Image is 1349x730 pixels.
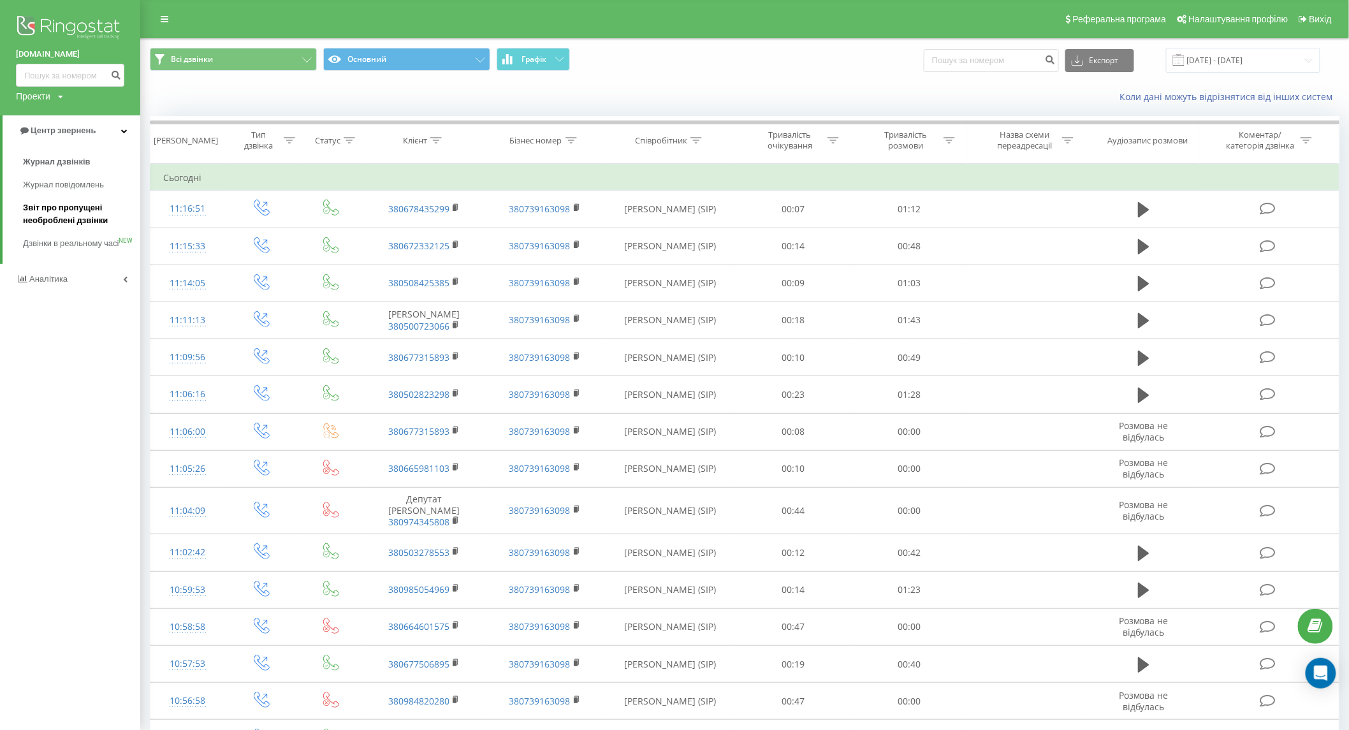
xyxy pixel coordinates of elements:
[1065,49,1134,72] button: Експорт
[851,376,967,413] td: 01:28
[323,48,490,71] button: Основний
[510,135,562,146] div: Бізнес номер
[735,450,851,487] td: 00:10
[605,265,735,302] td: [PERSON_NAME] (SIP)
[735,413,851,450] td: 00:08
[735,534,851,571] td: 00:12
[605,228,735,265] td: [PERSON_NAME] (SIP)
[509,203,571,215] a: 380739163098
[163,196,212,221] div: 11:16:51
[163,234,212,259] div: 11:15:33
[23,150,140,173] a: Журнал дзвінків
[163,271,212,296] div: 11:14:05
[605,376,735,413] td: [PERSON_NAME] (SIP)
[23,196,140,232] a: Звіт про пропущені необроблені дзвінки
[163,420,212,444] div: 11:06:00
[851,534,967,571] td: 00:42
[605,450,735,487] td: [PERSON_NAME] (SIP)
[735,265,851,302] td: 00:09
[605,487,735,534] td: [PERSON_NAME] (SIP)
[509,583,571,595] a: 380739163098
[735,608,851,645] td: 00:47
[1119,689,1169,713] span: Розмова не відбулась
[163,499,212,523] div: 11:04:09
[1119,456,1169,480] span: Розмова не відбулась
[388,546,449,558] a: 380503278553
[605,191,735,228] td: [PERSON_NAME] (SIP)
[509,462,571,474] a: 380739163098
[388,658,449,670] a: 380677506895
[735,228,851,265] td: 00:14
[388,583,449,595] a: 380985054969
[1306,658,1336,689] div: Open Intercom Messenger
[851,265,967,302] td: 01:03
[509,546,571,558] a: 380739163098
[16,48,124,61] a: [DOMAIN_NAME]
[851,608,967,645] td: 00:00
[1119,499,1169,522] span: Розмова не відбулась
[23,156,91,168] span: Журнал дзвінків
[851,339,967,376] td: 00:49
[388,240,449,252] a: 380672332125
[735,191,851,228] td: 00:07
[1223,129,1297,151] div: Коментар/категорія дзвінка
[1188,14,1288,24] span: Налаштування профілю
[509,425,571,437] a: 380739163098
[1119,420,1169,443] span: Розмова не відбулась
[16,64,124,87] input: Пошук за номером
[756,129,824,151] div: Тривалість очікування
[150,48,317,71] button: Всі дзвінки
[388,351,449,363] a: 380677315893
[635,135,687,146] div: Співробітник
[163,345,212,370] div: 11:09:56
[872,129,940,151] div: Тривалість розмови
[851,450,967,487] td: 00:00
[364,487,485,534] td: Депутат [PERSON_NAME]
[16,90,50,103] div: Проекти
[605,646,735,683] td: [PERSON_NAME] (SIP)
[991,129,1059,151] div: Назва схеми переадресації
[735,302,851,339] td: 00:18
[1073,14,1167,24] span: Реферальна програма
[605,413,735,450] td: [PERSON_NAME] (SIP)
[509,658,571,670] a: 380739163098
[388,388,449,400] a: 380502823298
[1108,135,1188,146] div: Аудіозапис розмови
[1309,14,1332,24] span: Вихід
[388,695,449,707] a: 380984820280
[163,689,212,713] div: 10:56:58
[851,683,967,720] td: 00:00
[735,339,851,376] td: 00:10
[509,240,571,252] a: 380739163098
[388,425,449,437] a: 380677315893
[388,320,449,332] a: 380500723066
[1120,91,1339,103] a: Коли дані можуть відрізнятися вiд інших систем
[23,232,140,255] a: Дзвінки в реальному часіNEW
[605,608,735,645] td: [PERSON_NAME] (SIP)
[735,646,851,683] td: 00:19
[509,388,571,400] a: 380739163098
[403,135,427,146] div: Клієнт
[23,173,140,196] a: Журнал повідомлень
[605,683,735,720] td: [PERSON_NAME] (SIP)
[851,413,967,450] td: 00:00
[163,382,212,407] div: 11:06:16
[154,135,218,146] div: [PERSON_NAME]
[3,115,140,146] a: Центр звернень
[497,48,570,71] button: Графік
[388,620,449,632] a: 380664601575
[605,571,735,608] td: [PERSON_NAME] (SIP)
[509,314,571,326] a: 380739163098
[509,351,571,363] a: 380739163098
[1119,615,1169,638] span: Розмова не відбулась
[509,277,571,289] a: 380739163098
[521,55,546,64] span: Графік
[163,308,212,333] div: 11:11:13
[509,695,571,707] a: 380739163098
[851,571,967,608] td: 01:23
[315,135,340,146] div: Статус
[735,376,851,413] td: 00:23
[163,540,212,565] div: 11:02:42
[509,504,571,516] a: 380739163098
[163,578,212,602] div: 10:59:53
